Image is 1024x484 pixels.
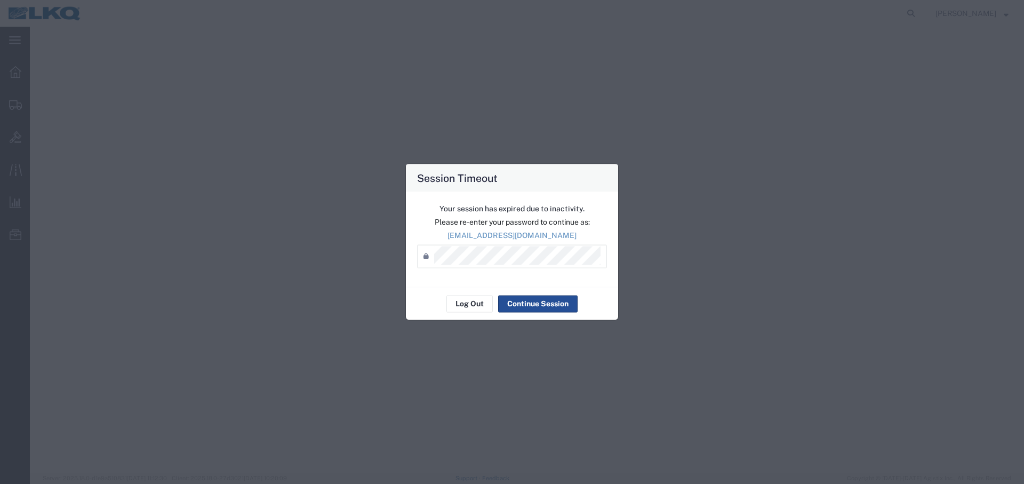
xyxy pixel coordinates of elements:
button: Log Out [446,295,493,312]
h4: Session Timeout [417,170,498,185]
p: Please re-enter your password to continue as: [417,216,607,227]
p: Your session has expired due to inactivity. [417,203,607,214]
button: Continue Session [498,295,578,312]
p: [EMAIL_ADDRESS][DOMAIN_NAME] [417,229,607,241]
